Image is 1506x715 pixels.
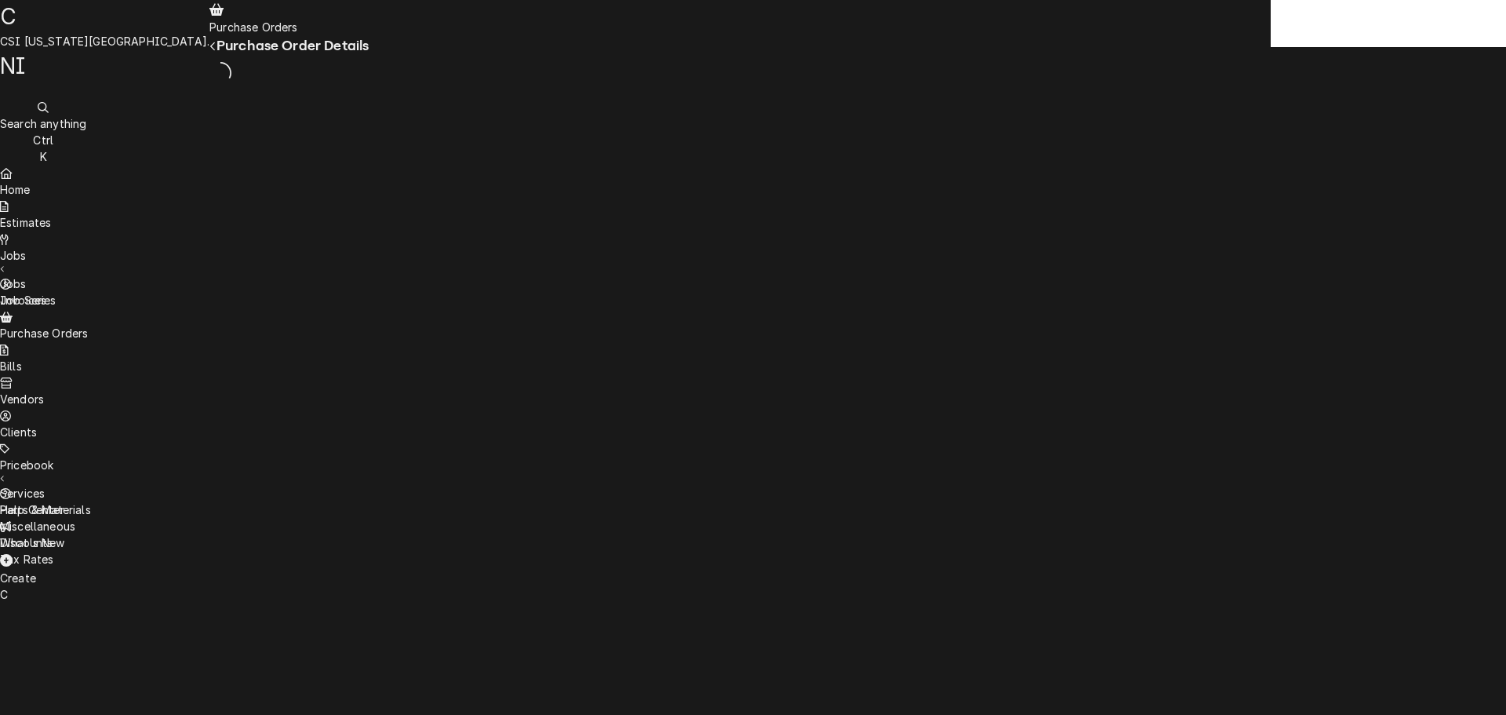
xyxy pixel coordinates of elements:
span: Purchase Order Details [216,38,369,53]
span: Purchase Orders [209,20,297,34]
button: Navigate back [209,38,216,54]
span: Loading... [209,60,231,86]
span: K [40,150,47,163]
span: Ctrl [33,133,53,147]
